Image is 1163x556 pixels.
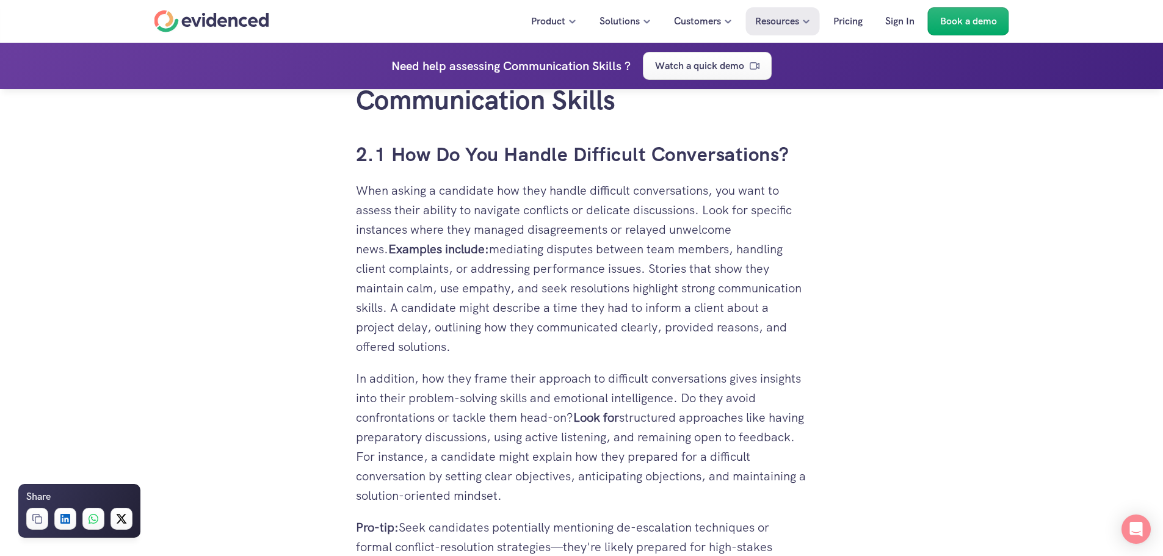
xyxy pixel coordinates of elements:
[356,52,808,117] h2: 2. The Best Interview Questions for Communication Skills
[643,52,772,80] a: Watch a quick demo
[625,56,631,76] h4: ?
[600,13,640,29] p: Solutions
[928,7,1009,35] a: Book a demo
[755,13,799,29] p: Resources
[531,13,565,29] p: Product
[885,13,915,29] p: Sign In
[356,369,808,505] p: In addition, how they frame their approach to difficult conversations gives insights into their p...
[674,13,721,29] p: Customers
[388,241,489,257] strong: Examples include:
[573,410,619,425] strong: Look for
[824,7,872,35] a: Pricing
[356,519,399,535] strong: Pro-tip:
[356,141,808,168] h3: 2.1 How Do You Handle Difficult Conversations?
[1121,514,1151,544] div: Open Intercom Messenger
[655,58,744,74] p: Watch a quick demo
[876,7,924,35] a: Sign In
[154,10,269,32] a: Home
[940,13,997,29] p: Book a demo
[391,56,500,76] p: Need help assessing
[356,181,808,356] p: When asking a candidate how they handle difficult conversations, you want to assess their ability...
[503,56,621,76] h4: Communication Skills
[833,13,863,29] p: Pricing
[26,489,51,505] h6: Share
